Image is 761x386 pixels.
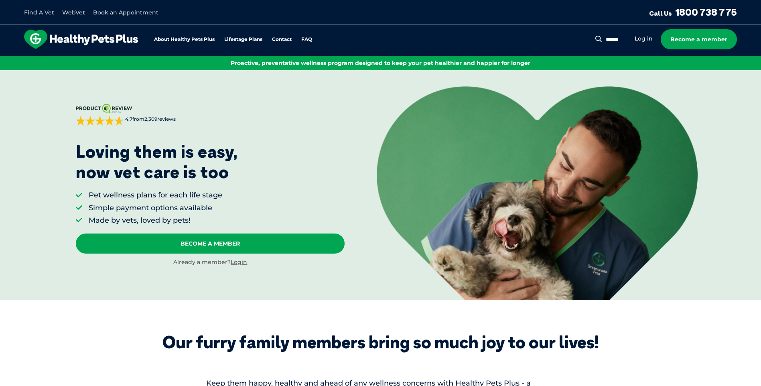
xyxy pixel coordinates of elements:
a: Contact [272,37,292,42]
img: <p>Loving them is easy, <br /> now vet care is too</p> [377,86,698,300]
a: Book an Appointment [93,9,158,16]
button: Search [594,35,604,43]
div: Our furry family members bring so much joy to our lives! [162,332,599,352]
a: FAQ [301,37,312,42]
p: Loving them is easy, now vet care is too [76,142,238,182]
a: 4.7from2,309reviews [76,104,345,126]
div: 4.7 out of 5 stars [76,116,124,126]
strong: 4.7 [125,116,132,122]
a: About Healthy Pets Plus [154,37,215,42]
a: Become A Member [76,234,345,254]
li: Pet wellness plans for each life stage [89,190,222,200]
li: Made by vets, loved by pets! [89,215,222,226]
li: Simple payment options available [89,203,222,213]
span: 2,309 reviews [144,116,176,122]
a: Call Us1800 738 775 [649,6,737,18]
span: Proactive, preventative wellness program designed to keep your pet healthier and happier for longer [231,59,530,67]
a: Login [231,258,247,266]
span: Call Us [649,9,672,17]
a: Find A Vet [24,9,54,16]
a: Become a member [661,29,737,49]
div: Already a member? [76,258,345,266]
a: WebVet [62,9,85,16]
a: Log in [635,35,653,43]
img: hpp-logo [24,30,138,49]
a: Lifestage Plans [224,37,262,42]
span: from [124,116,176,123]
